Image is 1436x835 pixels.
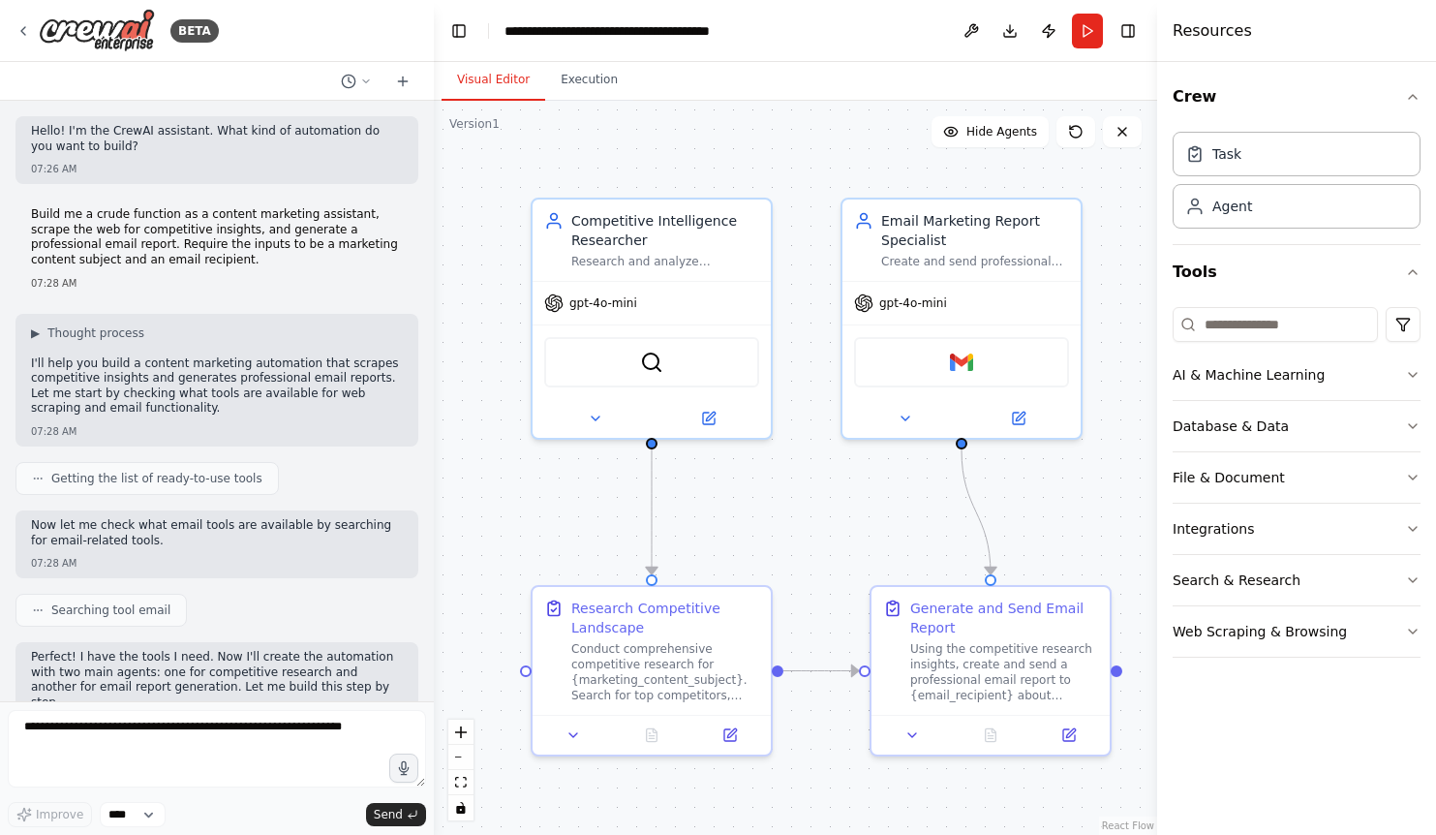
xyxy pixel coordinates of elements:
[1173,555,1421,605] button: Search & Research
[611,724,693,747] button: No output available
[31,162,403,176] div: 07:26 AM
[445,17,473,45] button: Hide left sidebar
[39,9,155,52] img: Logo
[569,295,637,311] span: gpt-4o-mini
[51,471,262,486] span: Getting the list of ready-to-use tools
[571,641,759,703] div: Conduct comprehensive competitive research for {marketing_content_subject}. Search for top compet...
[963,407,1073,430] button: Open in side panel
[449,116,500,132] div: Version 1
[1173,350,1421,400] button: AI & Machine Learning
[696,724,763,747] button: Open in side panel
[642,449,661,574] g: Edge from e62e16a5-f59e-4064-9cd3-138656079574 to f6be3547-eaa7-4f20-a2da-ed16a207fa40
[654,407,763,430] button: Open in side panel
[1173,504,1421,554] button: Integrations
[1173,365,1325,385] div: AI & Machine Learning
[31,207,403,267] p: Build me a crude function as a content marketing assistant, scrape the web for competitive insigh...
[1173,19,1252,43] h4: Resources
[1212,197,1252,216] div: Agent
[31,124,403,154] p: Hello! I'm the CrewAI assistant. What kind of automation do you want to build?
[1173,571,1300,590] div: Search & Research
[870,585,1112,757] div: Generate and Send Email ReportUsing the competitive research insights, create and send a professi...
[1115,17,1142,45] button: Hide right sidebar
[448,720,474,820] div: React Flow controls
[1173,468,1285,487] div: File & Document
[389,754,418,783] button: Click to speak your automation idea
[504,21,710,41] nav: breadcrumb
[442,60,545,101] button: Visual Editor
[31,276,403,291] div: 07:28 AM
[1173,519,1254,539] div: Integrations
[31,650,403,710] p: Perfect! I have the tools I need. Now I'll create the automation with two main agents: one for co...
[366,803,426,826] button: Send
[31,556,403,571] div: 07:28 AM
[640,351,663,374] img: SerperDevTool
[881,254,1069,269] div: Create and send professional email reports about {marketing_content_subject} competitive insights...
[31,325,40,341] span: ▶
[1173,606,1421,657] button: Web Scraping & Browsing
[1173,452,1421,503] button: File & Document
[1173,70,1421,124] button: Crew
[1173,417,1289,436] div: Database & Data
[783,662,859,681] g: Edge from f6be3547-eaa7-4f20-a2da-ed16a207fa40 to 18f57ab6-2db6-4d0c-ad3a-7153df1251e9
[950,351,973,374] img: Gmail
[1035,724,1102,747] button: Open in side panel
[1173,401,1421,451] button: Database & Data
[448,720,474,745] button: zoom in
[1173,124,1421,244] div: Crew
[879,295,947,311] span: gpt-4o-mini
[840,198,1083,440] div: Email Marketing Report SpecialistCreate and send professional email reports about {marketing_cont...
[950,724,1032,747] button: No output available
[31,424,403,439] div: 07:28 AM
[1212,144,1241,164] div: Task
[36,807,83,822] span: Improve
[448,745,474,770] button: zoom out
[51,603,170,618] span: Searching tool email
[31,325,144,341] button: ▶Thought process
[910,641,1098,703] div: Using the competitive research insights, create and send a professional email report to {email_re...
[387,70,418,93] button: Start a new chat
[8,802,92,827] button: Improve
[1173,245,1421,299] button: Tools
[1173,299,1421,673] div: Tools
[1102,820,1154,831] a: React Flow attribution
[448,795,474,820] button: toggle interactivity
[545,60,633,101] button: Execution
[966,124,1037,139] span: Hide Agents
[47,325,144,341] span: Thought process
[881,211,1069,250] div: Email Marketing Report Specialist
[531,198,773,440] div: Competitive Intelligence ResearcherResearch and analyze competitive landscape for {marketing_cont...
[448,770,474,795] button: fit view
[932,116,1049,147] button: Hide Agents
[571,599,759,637] div: Research Competitive Landscape
[571,211,759,250] div: Competitive Intelligence Researcher
[1173,622,1347,641] div: Web Scraping & Browsing
[571,254,759,269] div: Research and analyze competitive landscape for {marketing_content_subject}, gathering insights ab...
[531,585,773,757] div: Research Competitive LandscapeConduct comprehensive competitive research for {marketing_content_s...
[374,807,403,822] span: Send
[31,356,403,417] p: I'll help you build a content marketing automation that scrapes competitive insights and generate...
[333,70,380,93] button: Switch to previous chat
[952,449,1000,574] g: Edge from 362d9999-f1a2-4ccb-9c9b-3e220763f63f to 18f57ab6-2db6-4d0c-ad3a-7153df1251e9
[31,518,403,548] p: Now let me check what email tools are available by searching for email-related tools.
[910,599,1098,637] div: Generate and Send Email Report
[170,19,219,43] div: BETA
